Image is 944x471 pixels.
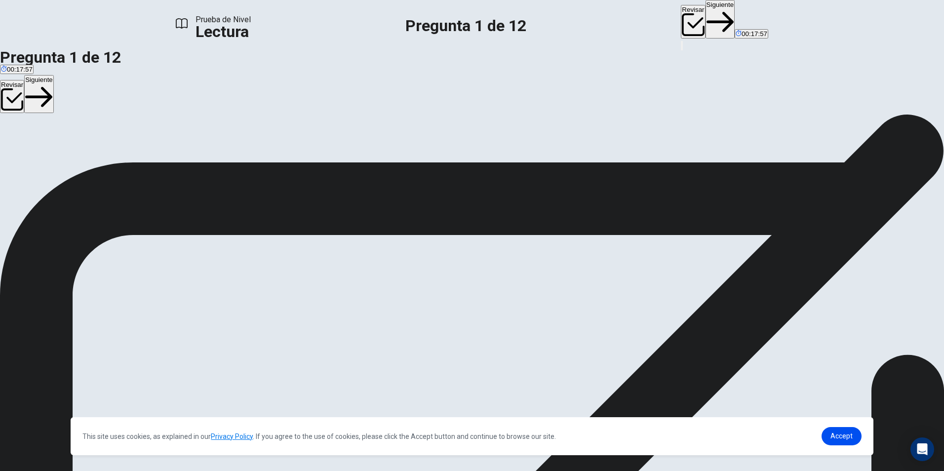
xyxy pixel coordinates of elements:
button: Revisar [681,5,705,38]
span: This site uses cookies, as explained in our . If you agree to the use of cookies, please click th... [82,432,556,440]
div: Open Intercom Messenger [910,437,934,461]
h1: Pregunta 1 de 12 [405,20,526,32]
div: cookieconsent [71,417,873,455]
a: dismiss cookie message [822,427,862,445]
a: Privacy Policy [211,432,253,440]
span: 00:17:57 [7,66,33,73]
span: Accept [830,432,853,440]
button: Siguiente [24,75,54,114]
button: 00:17:57 [735,29,768,39]
h1: Lectura [196,26,251,38]
span: 00:17:57 [742,30,767,38]
span: Prueba de Nivel [196,14,251,26]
